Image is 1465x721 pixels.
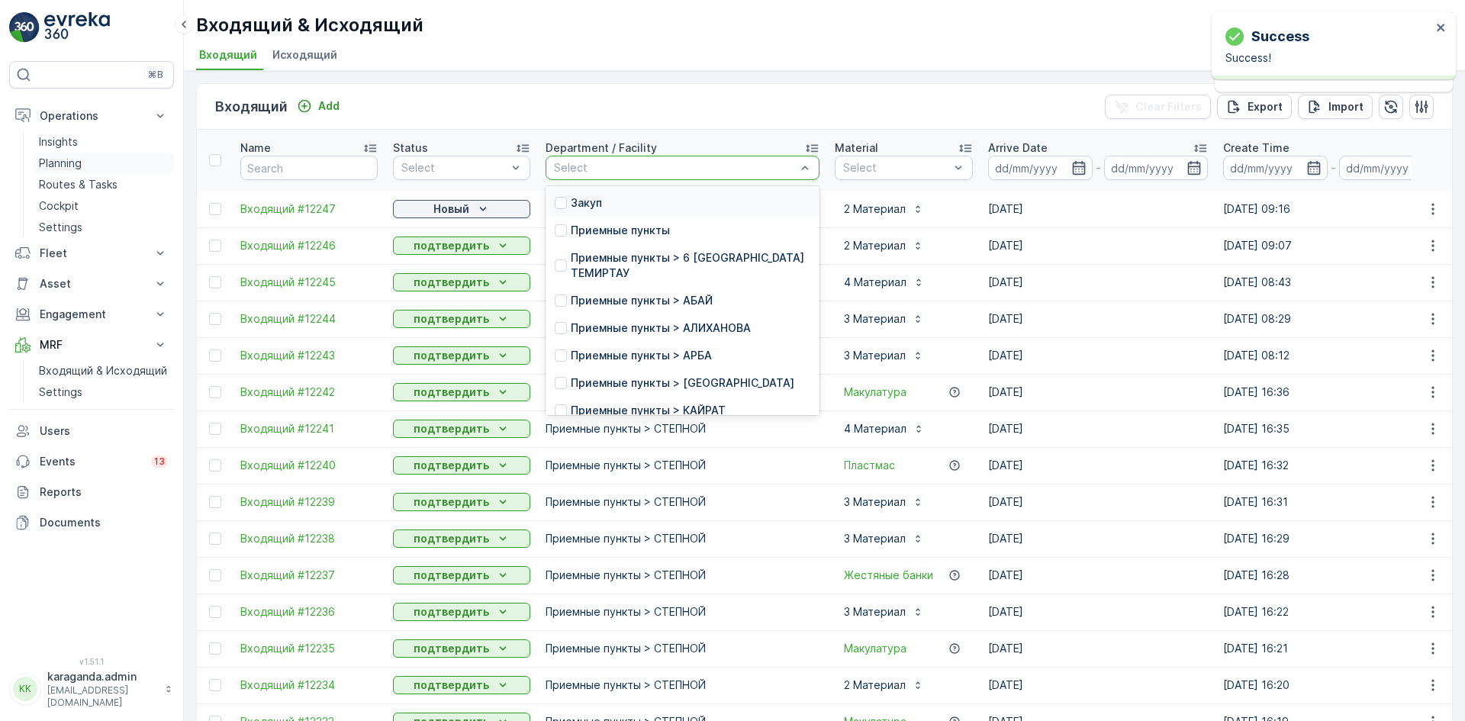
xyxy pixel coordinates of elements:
[393,140,428,156] p: Status
[209,349,221,362] div: Toggle Row Selected
[1223,156,1328,180] input: dd/mm/yyyy
[393,603,530,621] button: подтвердить
[980,594,1215,630] td: [DATE]
[393,310,530,328] button: подтвердить
[1215,667,1451,703] td: [DATE] 16:20
[393,566,530,584] button: подтвердить
[844,238,906,253] p: 2 Материал
[835,307,933,331] button: 3 Материал
[40,484,168,500] p: Reports
[414,531,489,546] p: подтвердить
[1105,95,1211,119] button: Clear Filters
[33,381,174,403] a: Settings
[988,156,1093,180] input: dd/mm/yyyy
[393,639,530,658] button: подтвердить
[39,177,118,192] p: Routes & Tasks
[844,275,906,290] p: 4 Материал
[844,348,906,363] p: 3 Материал
[393,420,530,438] button: подтвердить
[571,195,602,211] p: Закуп
[835,343,933,368] button: 3 Материал
[40,108,143,124] p: Operations
[414,275,489,290] p: подтвердить
[9,657,174,666] span: v 1.51.1
[546,568,819,583] p: Приемные пункты > СТЕПНОЙ
[546,494,819,510] p: Приемные пункты > СТЕПНОЙ
[414,494,489,510] p: подтвердить
[40,276,143,291] p: Asset
[13,677,37,701] div: KK
[40,307,143,322] p: Engagement
[33,217,174,238] a: Settings
[40,246,143,261] p: Fleet
[980,630,1215,667] td: [DATE]
[39,220,82,235] p: Settings
[433,201,469,217] p: Новый
[844,458,895,473] span: Пластмас
[980,227,1215,264] td: [DATE]
[9,12,40,43] img: logo
[554,160,796,175] p: Select
[209,276,221,288] div: Toggle Row Selected
[148,69,163,81] p: ⌘B
[980,520,1215,557] td: [DATE]
[33,153,174,174] a: Planning
[571,403,726,418] p: Приемные пункты > КАЙРАТ
[414,238,489,253] p: подтвердить
[571,293,713,308] p: Приемные пункты > АБАЙ
[835,417,934,441] button: 4 Материал
[240,568,378,583] a: Входящий #12237
[1251,26,1309,47] p: Success
[240,156,378,180] input: Search
[33,131,174,153] a: Insights
[1215,557,1451,594] td: [DATE] 16:28
[40,423,168,439] p: Users
[209,679,221,691] div: Toggle Row Selected
[209,386,221,398] div: Toggle Row Selected
[209,606,221,618] div: Toggle Row Selected
[240,641,378,656] span: Входящий #12235
[393,273,530,291] button: подтвердить
[414,641,489,656] p: подтвердить
[835,673,933,697] button: 2 Материал
[209,459,221,472] div: Toggle Row Selected
[844,531,906,546] p: 3 Материал
[44,12,110,43] img: logo_light-DOdMpM7g.png
[1248,99,1283,114] p: Export
[240,421,378,436] span: Входящий #12241
[33,360,174,381] a: Входящий & Исходящий
[980,301,1215,337] td: [DATE]
[240,531,378,546] a: Входящий #12238
[393,456,530,475] button: подтвердить
[240,348,378,363] a: Входящий #12243
[209,533,221,545] div: Toggle Row Selected
[980,410,1215,447] td: [DATE]
[240,458,378,473] span: Входящий #12240
[240,140,271,156] p: Name
[47,684,157,709] p: [EMAIL_ADDRESS][DOMAIN_NAME]
[240,311,378,327] a: Входящий #12244
[843,160,949,175] p: Select
[414,568,489,583] p: подтвердить
[414,604,489,620] p: подтвердить
[393,200,530,218] button: Новый
[39,156,82,171] p: Planning
[240,201,378,217] a: Входящий #12247
[571,250,810,281] p: Приемные пункты > 6 [GEOGRAPHIC_DATA] ТЕМИРТАУ
[1215,227,1451,264] td: [DATE] 09:07
[546,458,819,473] p: Приемные пункты > СТЕПНОЙ
[240,275,378,290] a: Входящий #12245
[1215,301,1451,337] td: [DATE] 08:29
[393,237,530,255] button: подтвердить
[40,337,143,352] p: MRF
[39,134,78,150] p: Insights
[1135,99,1202,114] p: Clear Filters
[980,264,1215,301] td: [DATE]
[546,421,819,436] p: Приемные пункты > СТЕПНОЙ
[209,313,221,325] div: Toggle Row Selected
[9,446,174,477] a: Events13
[47,669,157,684] p: karaganda.admin
[571,375,794,391] p: Приемные пункты > [GEOGRAPHIC_DATA]
[980,667,1215,703] td: [DATE]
